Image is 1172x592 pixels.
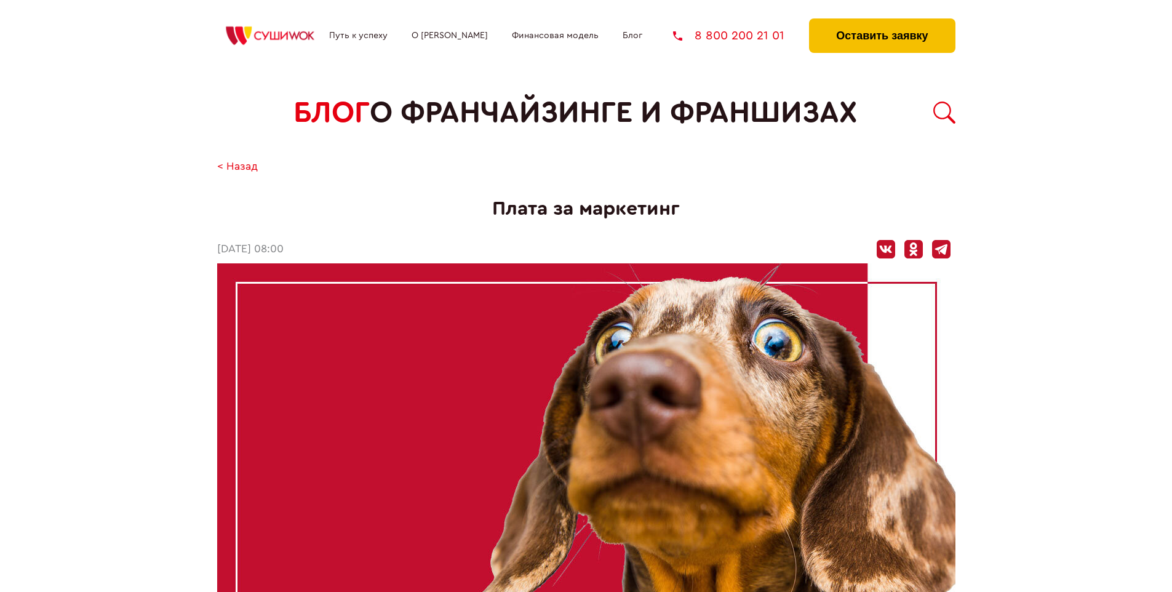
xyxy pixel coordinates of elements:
a: 8 800 200 21 01 [673,30,784,42]
button: Оставить заявку [809,18,955,53]
a: Путь к успеху [329,31,388,41]
span: о франчайзинге и франшизах [370,96,857,130]
time: [DATE] 08:00 [217,243,284,256]
h1: Плата за маркетинг [217,198,955,220]
a: Финансовая модель [512,31,599,41]
a: О [PERSON_NAME] [412,31,488,41]
span: 8 800 200 21 01 [695,30,784,42]
a: < Назад [217,161,258,174]
a: Блог [623,31,642,41]
span: БЛОГ [293,96,370,130]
